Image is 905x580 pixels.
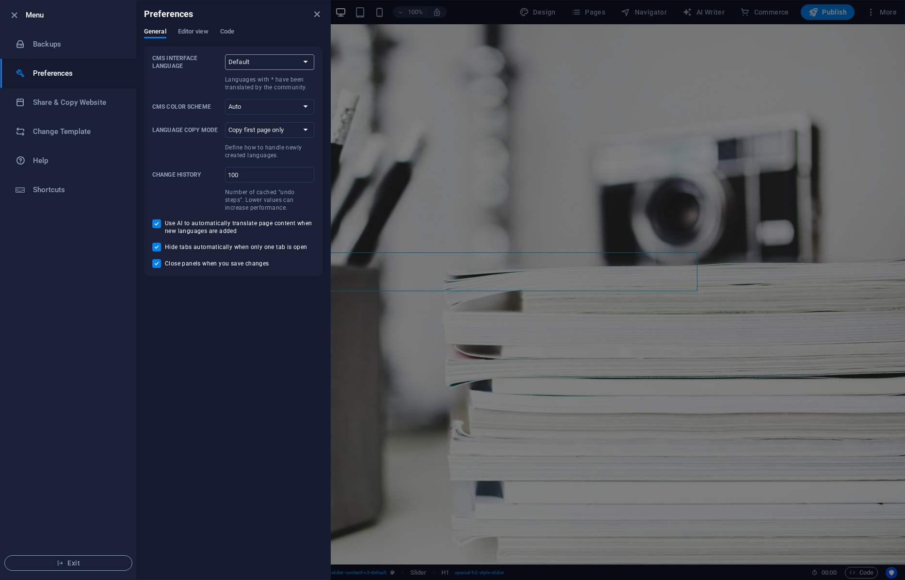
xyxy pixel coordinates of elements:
h6: Backups [33,38,123,50]
button: close [311,8,323,20]
span: Editor view [178,26,209,39]
div: Preferences [144,28,323,46]
h6: Preferences [144,8,194,20]
h6: Help [33,155,123,166]
p: CMS Color Scheme [152,103,221,111]
button: Exit [4,555,132,571]
select: CMS Interface LanguageLanguages with * have been translated by the community. [225,54,314,70]
p: Number of cached “undo steps”. Lower values can increase performance. [225,188,314,212]
a: Help [0,146,136,175]
span: Code [220,26,234,39]
input: Change historyNumber of cached “undo steps”. Lower values can increase performance. [225,167,314,182]
span: Close panels when you save changes [165,260,269,267]
p: Change history [152,171,221,179]
h6: Shortcuts [33,184,123,196]
select: Language Copy ModeDefine how to handle newly created languages. [225,122,314,138]
h6: Preferences [33,67,123,79]
span: Use AI to automatically translate page content when new languages are added [165,219,314,235]
p: CMS Interface Language [152,54,221,70]
span: General [144,26,166,39]
span: Exit [13,559,124,567]
p: Language Copy Mode [152,126,221,134]
h6: Change Template [33,126,123,137]
p: Languages with * have been translated by the community. [225,76,314,91]
select: CMS Color Scheme [225,99,314,115]
h6: Share & Copy Website [33,97,123,108]
p: Define how to handle newly created languages. [225,144,314,159]
span: Hide tabs automatically when only one tab is open [165,243,307,251]
h6: Menu [26,9,129,21]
